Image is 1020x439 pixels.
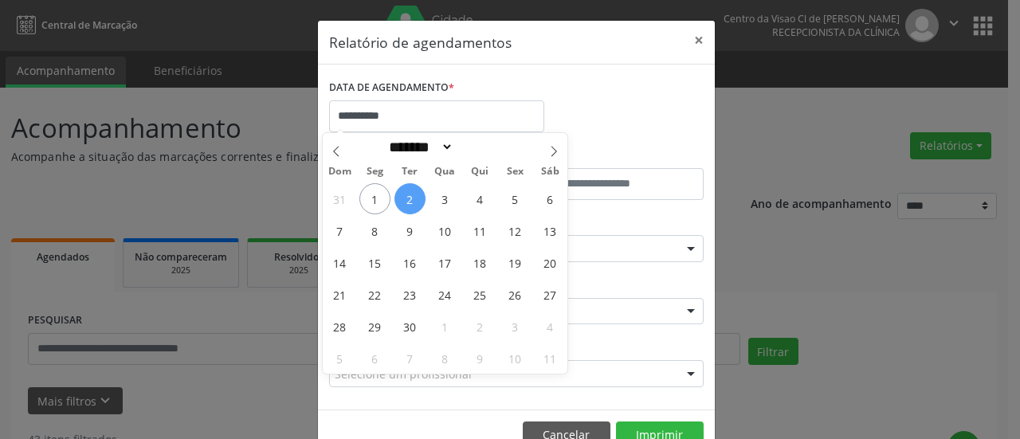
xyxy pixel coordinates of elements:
span: Setembro 15, 2025 [359,247,390,278]
span: Setembro 14, 2025 [324,247,355,278]
span: Outubro 10, 2025 [500,343,531,374]
label: ATÉ [520,143,704,168]
span: Setembro 19, 2025 [500,247,531,278]
span: Outubro 9, 2025 [465,343,496,374]
span: Setembro 23, 2025 [394,279,426,310]
span: Setembro 22, 2025 [359,279,390,310]
span: Setembro 9, 2025 [394,215,426,246]
span: Outubro 6, 2025 [359,343,390,374]
span: Setembro 20, 2025 [535,247,566,278]
span: Outubro 11, 2025 [535,343,566,374]
span: Outubro 8, 2025 [430,343,461,374]
select: Month [384,139,454,155]
span: Setembro 30, 2025 [394,311,426,342]
span: Qua [427,167,462,177]
span: Setembro 21, 2025 [324,279,355,310]
span: Dom [323,167,358,177]
span: Setembro 16, 2025 [394,247,426,278]
span: Selecione um profissional [335,366,472,382]
span: Setembro 24, 2025 [430,279,461,310]
span: Setembro 27, 2025 [535,279,566,310]
label: DATA DE AGENDAMENTO [329,76,454,100]
h5: Relatório de agendamentos [329,32,512,53]
span: Outubro 1, 2025 [430,311,461,342]
span: Setembro 6, 2025 [535,183,566,214]
span: Outubro 2, 2025 [465,311,496,342]
span: Setembro 17, 2025 [430,247,461,278]
span: Setembro 3, 2025 [430,183,461,214]
span: Setembro 5, 2025 [500,183,531,214]
span: Agosto 31, 2025 [324,183,355,214]
span: Seg [357,167,392,177]
span: Setembro 29, 2025 [359,311,390,342]
span: Outubro 7, 2025 [394,343,426,374]
span: Setembro 4, 2025 [465,183,496,214]
span: Setembro 25, 2025 [465,279,496,310]
button: Close [683,21,715,60]
span: Setembro 1, 2025 [359,183,390,214]
span: Sáb [532,167,567,177]
span: Setembro 2, 2025 [394,183,426,214]
span: Setembro 26, 2025 [500,279,531,310]
span: Setembro 10, 2025 [430,215,461,246]
span: Setembro 13, 2025 [535,215,566,246]
span: Outubro 5, 2025 [324,343,355,374]
span: Setembro 8, 2025 [359,215,390,246]
span: Setembro 11, 2025 [465,215,496,246]
span: Ter [392,167,427,177]
span: Setembro 12, 2025 [500,215,531,246]
span: Sex [497,167,532,177]
span: Setembro 7, 2025 [324,215,355,246]
span: Qui [462,167,497,177]
span: Setembro 28, 2025 [324,311,355,342]
span: Setembro 18, 2025 [465,247,496,278]
span: Outubro 4, 2025 [535,311,566,342]
span: Outubro 3, 2025 [500,311,531,342]
input: Year [453,139,506,155]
